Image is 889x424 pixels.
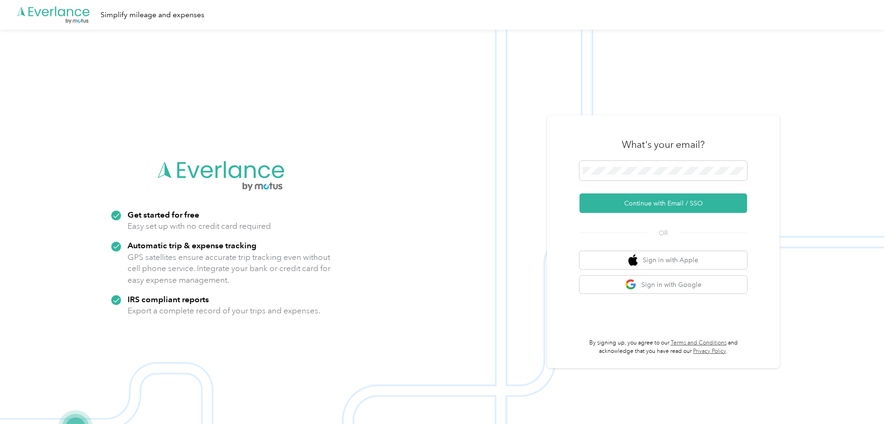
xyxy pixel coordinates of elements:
[579,193,747,213] button: Continue with Email / SSO
[622,138,705,151] h3: What's your email?
[128,240,256,250] strong: Automatic trip & expense tracking
[647,228,680,238] span: OR
[101,9,204,21] div: Simplify mileage and expenses
[128,305,320,317] p: Export a complete record of your trips and expenses.
[128,210,199,219] strong: Get started for free
[579,339,747,355] p: By signing up, you agree to our and acknowledge that you have read our .
[579,251,747,269] button: apple logoSign in with Apple
[671,339,727,346] a: Terms and Conditions
[625,279,637,291] img: google logo
[128,252,331,286] p: GPS satellites ensure accurate trip tracking even without cell phone service. Integrate your bank...
[128,294,209,304] strong: IRS compliant reports
[579,276,747,294] button: google logoSign in with Google
[628,254,638,266] img: apple logo
[128,220,271,232] p: Easy set up with no credit card required
[693,348,726,355] a: Privacy Policy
